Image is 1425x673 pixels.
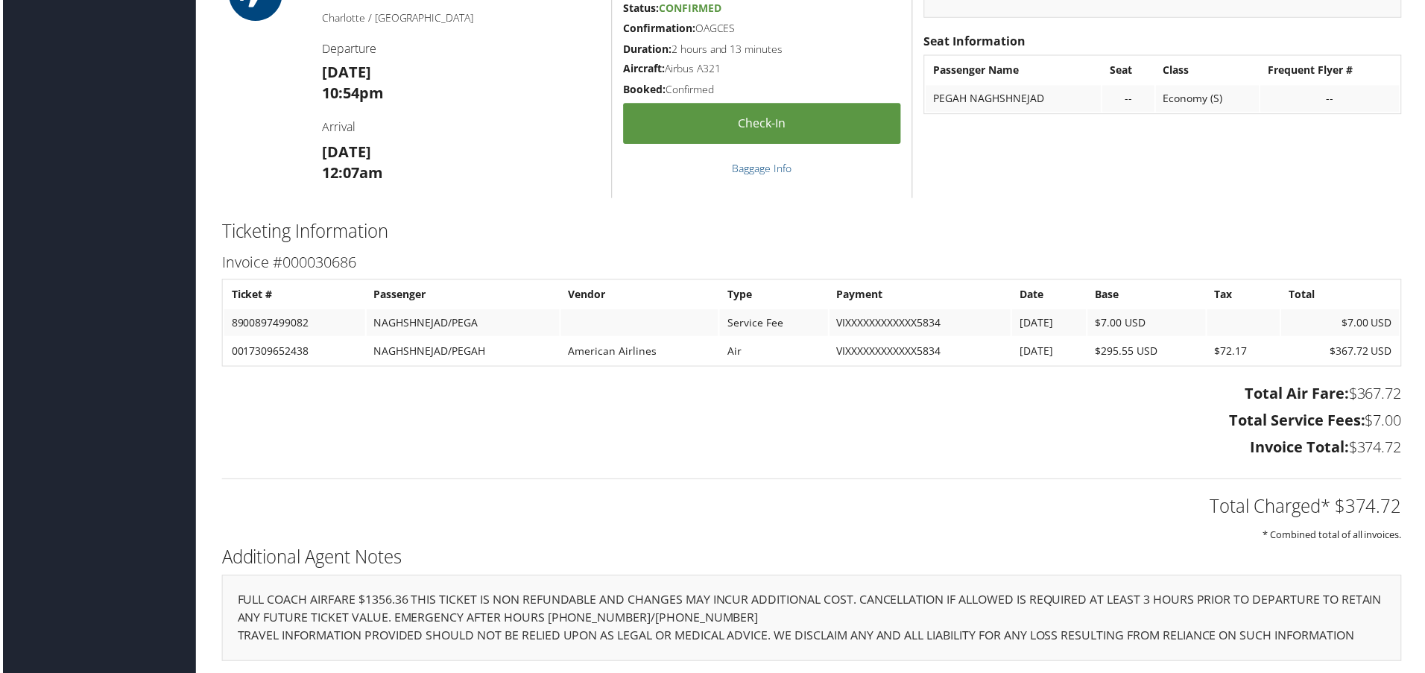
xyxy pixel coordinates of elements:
span: Confirmed [659,1,721,15]
strong: Seat Information [925,33,1027,49]
td: PEGAH NAGHSHNEJAD [927,86,1103,113]
h3: Invoice #000030686 [220,253,1405,274]
td: American Airlines [560,339,719,366]
h2: Total Charged* $374.72 [220,496,1405,521]
td: $295.55 USD [1090,339,1208,366]
h5: Confirmed [623,83,902,98]
th: Date [1014,282,1087,309]
div: -- [1112,92,1149,106]
td: $7.00 USD [1090,311,1208,338]
strong: 12:07am [320,163,382,183]
td: NAGHSHNEJAD/PEGA [365,311,559,338]
h3: $374.72 [220,439,1405,460]
th: Type [720,282,828,309]
a: Check-in [623,104,902,145]
h5: Airbus A321 [623,62,902,77]
th: Class [1158,57,1263,84]
td: [DATE] [1014,311,1087,338]
th: Base [1090,282,1208,309]
td: Service Fee [720,311,828,338]
p: TRAVEL INFORMATION PROVIDED SHOULD NOT BE RELIED UPON AS LEGAL OR MEDICAL ADVICE. WE DISCLAIM ANY... [236,629,1389,648]
strong: Total Air Fare: [1248,385,1352,405]
h5: OAGCES [623,21,902,36]
h5: 2 hours and 13 minutes [623,42,902,57]
strong: Duration: [623,42,672,56]
td: $72.17 [1210,339,1283,366]
strong: [DATE] [320,142,370,162]
strong: Booked: [623,83,666,97]
th: Vendor [560,282,719,309]
td: Air [720,339,828,366]
h4: Departure [320,40,600,57]
strong: Invoice Total: [1253,439,1352,459]
td: [DATE] [1014,339,1087,366]
div: FULL COACH AIRFARE $1356.36 THIS TICKET IS NON REFUNDABLE AND CHANGES MAY INCUR ADDITIONAL COST. ... [220,578,1405,664]
th: Passenger [365,282,559,309]
strong: 10:54pm [320,83,382,104]
h4: Arrival [320,119,600,136]
td: NAGHSHNEJAD/PEGAH [365,339,559,366]
td: VIXXXXXXXXXXXX5834 [830,311,1013,338]
h3: $367.72 [220,385,1405,406]
strong: Aircraft: [623,62,665,76]
th: Seat [1105,57,1157,84]
h3: $7.00 [220,412,1405,433]
td: $367.72 USD [1284,339,1403,366]
h5: Charlotte / [GEOGRAPHIC_DATA] [320,10,600,25]
td: Economy (S) [1158,86,1263,113]
strong: Status: [623,1,659,15]
td: $7.00 USD [1284,311,1403,338]
a: Baggage Info [733,162,792,176]
strong: Confirmation: [623,21,695,35]
strong: [DATE] [320,63,370,83]
th: Payment [830,282,1013,309]
th: Tax [1210,282,1283,309]
td: 0017309652438 [222,339,364,366]
div: -- [1271,92,1395,106]
th: Frequent Flyer # [1263,57,1403,84]
h2: Additional Agent Notes [220,547,1405,572]
th: Total [1284,282,1403,309]
small: * Combined total of all invoices. [1266,530,1405,543]
td: 8900897499082 [222,311,364,338]
th: Passenger Name [927,57,1103,84]
h2: Ticketing Information [220,220,1405,245]
strong: Total Service Fees: [1232,412,1368,432]
th: Ticket # [222,282,364,309]
td: VIXXXXXXXXXXXX5834 [830,339,1013,366]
